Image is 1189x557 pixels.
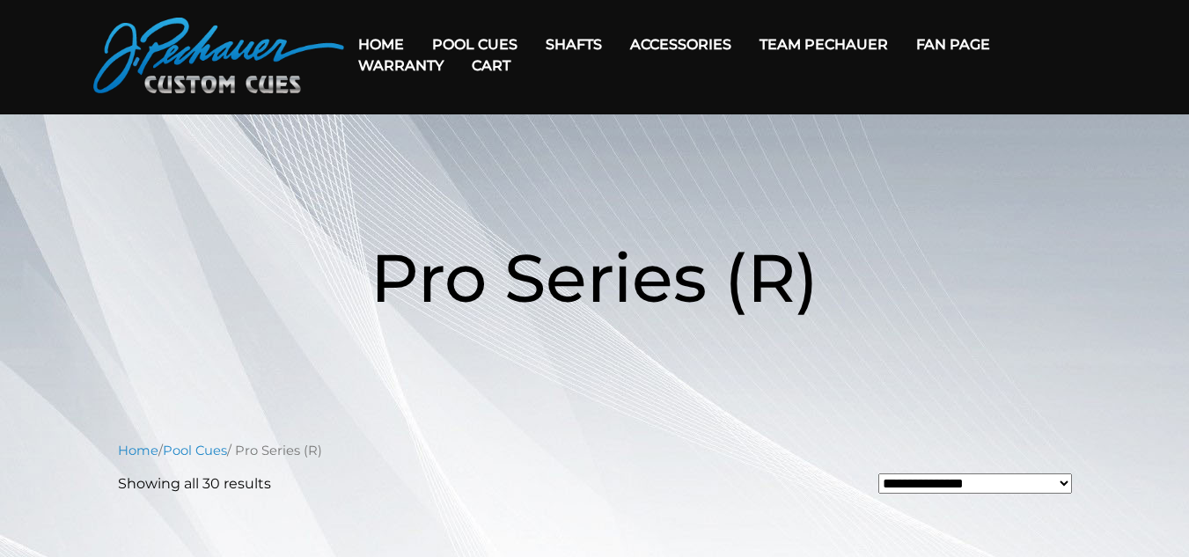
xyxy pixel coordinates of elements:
[458,43,525,88] a: Cart
[418,22,532,67] a: Pool Cues
[163,443,227,458] a: Pool Cues
[93,18,344,93] img: Pechauer Custom Cues
[745,22,902,67] a: Team Pechauer
[532,22,616,67] a: Shafts
[344,22,418,67] a: Home
[616,22,745,67] a: Accessories
[118,473,271,495] p: Showing all 30 results
[344,43,458,88] a: Warranty
[371,237,818,319] span: Pro Series (R)
[118,441,1072,460] nav: Breadcrumb
[878,473,1072,494] select: Shop order
[902,22,1004,67] a: Fan Page
[118,443,158,458] a: Home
